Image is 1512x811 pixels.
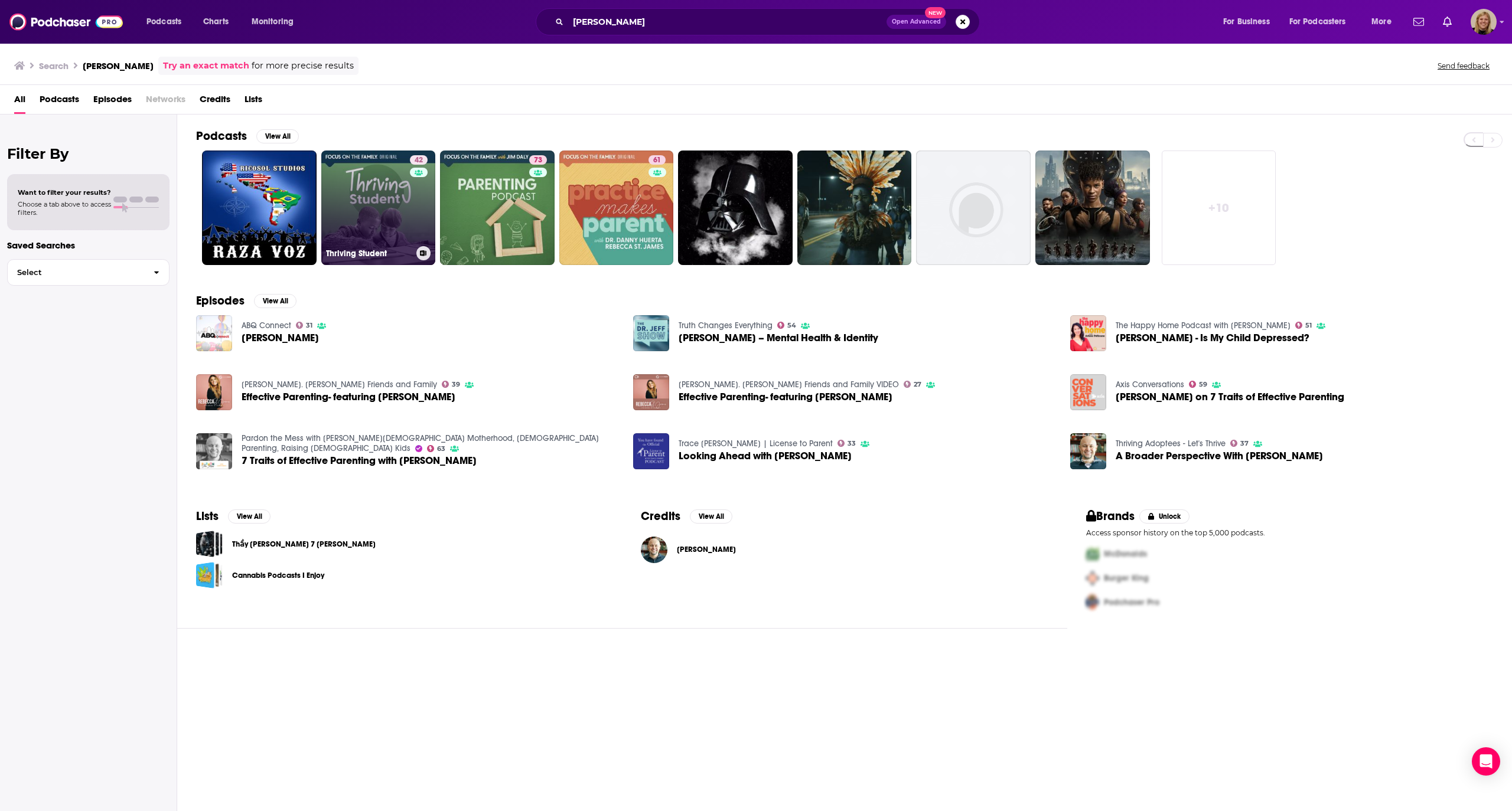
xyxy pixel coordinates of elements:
a: 73 [529,155,547,165]
span: Logged in as avansolkema [1471,9,1497,35]
div: Search podcasts, credits, & more... [547,8,991,35]
input: Search podcasts, credits, & more... [568,12,887,31]
h2: Podcasts [196,129,247,143]
img: Dr. Danny Huerta on 7 Traits of Effective Parenting [1070,374,1106,410]
a: Danny Huerta [641,537,667,563]
img: Looking Ahead with Dr. Danny Huerta [633,433,669,469]
a: All [14,90,25,114]
a: 7 Traits of Effective Parenting with Danny Huerta [196,433,232,469]
a: A Broader Perspective With Danny Huerta [1116,451,1323,461]
span: Podchaser Pro [1104,597,1159,607]
button: Select [7,259,170,286]
button: open menu [138,12,197,31]
span: Effective Parenting- featuring [PERSON_NAME] [679,392,892,402]
a: Danny Huerta - Is My Child Depressed? [1116,333,1309,343]
a: 54 [777,322,797,329]
button: Unlock [1139,509,1190,524]
img: A Broader Perspective With Danny Huerta [1070,433,1106,469]
span: Monitoring [252,14,294,30]
button: Danny HuertaDanny Huerta [641,531,1048,568]
p: Saved Searches [7,240,170,251]
a: CreditsView All [641,509,732,524]
span: 33 [848,441,856,446]
h2: Filter By [7,145,170,162]
div: Open Intercom Messenger [1472,747,1500,776]
a: 42 [410,155,428,165]
a: Lists [245,90,262,114]
span: [PERSON_NAME] - Is My Child Depressed? [1116,333,1309,343]
img: Danny Huerta – Mental Health & Identity [633,315,669,351]
span: Burger King [1104,573,1149,583]
span: 51 [1305,323,1312,328]
span: Open Advanced [892,19,941,25]
button: Open AdvancedNew [887,15,946,29]
a: Show notifications dropdown [1409,12,1429,32]
a: Effective Parenting- featuring Danny Huerta [679,392,892,402]
a: 42Thriving Student [321,151,436,265]
a: Rebecca St. James Friends and Family VIDEO [679,380,899,390]
a: Axis Conversations [1116,380,1184,390]
span: 31 [306,323,312,328]
a: Thầy [PERSON_NAME] 7 [PERSON_NAME] [232,538,376,551]
span: For Business [1223,14,1270,30]
span: 63 [437,446,445,452]
span: Credits [200,90,230,114]
button: open menu [1282,12,1363,31]
span: Podcasts [146,14,181,30]
a: Danny Huerta - Is My Child Depressed? [1070,315,1106,351]
p: Access sponsor history on the top 5,000 podcasts. [1086,528,1493,537]
span: McDonalds [1104,549,1147,559]
a: Podcasts [40,90,79,114]
a: Show notifications dropdown [1438,12,1456,32]
a: Effective Parenting- featuring Danny Huerta [242,392,455,402]
span: 39 [452,382,460,387]
span: [PERSON_NAME] [677,545,736,554]
img: Effective Parenting- featuring Danny Huerta [633,374,669,410]
a: 27 [904,381,922,388]
a: Danny Huerta [677,545,736,554]
span: 73 [534,155,542,166]
button: Send feedback [1434,61,1493,71]
span: Want to filter your results? [18,188,111,197]
a: 39 [442,381,461,388]
img: Effective Parenting- featuring Danny Huerta [196,374,232,410]
a: Episodes [93,90,132,114]
a: 33 [838,440,856,447]
a: 63 [427,445,446,452]
button: open menu [1215,12,1285,31]
img: First Pro Logo [1081,542,1104,566]
img: Third Pro Logo [1081,590,1104,614]
a: PodcastsView All [196,129,299,143]
h2: Brands [1086,509,1135,524]
a: 61 [559,151,674,265]
span: 54 [787,323,796,328]
span: For Podcasters [1289,14,1346,30]
span: [PERSON_NAME] – Mental Health & Identity [679,333,878,343]
h2: Credits [641,509,680,524]
span: Cannabis Podcasts I Enjoy [196,562,223,588]
span: Effective Parenting- featuring [PERSON_NAME] [242,392,455,402]
span: [PERSON_NAME] [242,333,319,343]
a: The Happy Home Podcast with Arlene Pellicane [1116,321,1291,331]
a: Truth Changes Everything [679,321,773,331]
button: Show profile menu [1471,9,1497,35]
a: 7 Traits of Effective Parenting with Danny Huerta [242,456,477,466]
button: View All [228,509,271,524]
span: Select [8,269,144,276]
span: [PERSON_NAME] on 7 Traits of Effective Parenting [1116,392,1344,402]
a: Dr. Danny Huerta on 7 Traits of Effective Parenting [1116,392,1344,402]
h2: Episodes [196,293,245,308]
img: User Profile [1471,9,1497,35]
span: 27 [914,382,921,387]
span: Networks [146,90,185,114]
span: New [925,7,946,18]
h3: [PERSON_NAME] [83,60,154,71]
span: Charts [203,14,229,30]
span: 61 [653,155,661,166]
span: Thầy Lương Phần 7 Tầm Bảo [196,531,223,557]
